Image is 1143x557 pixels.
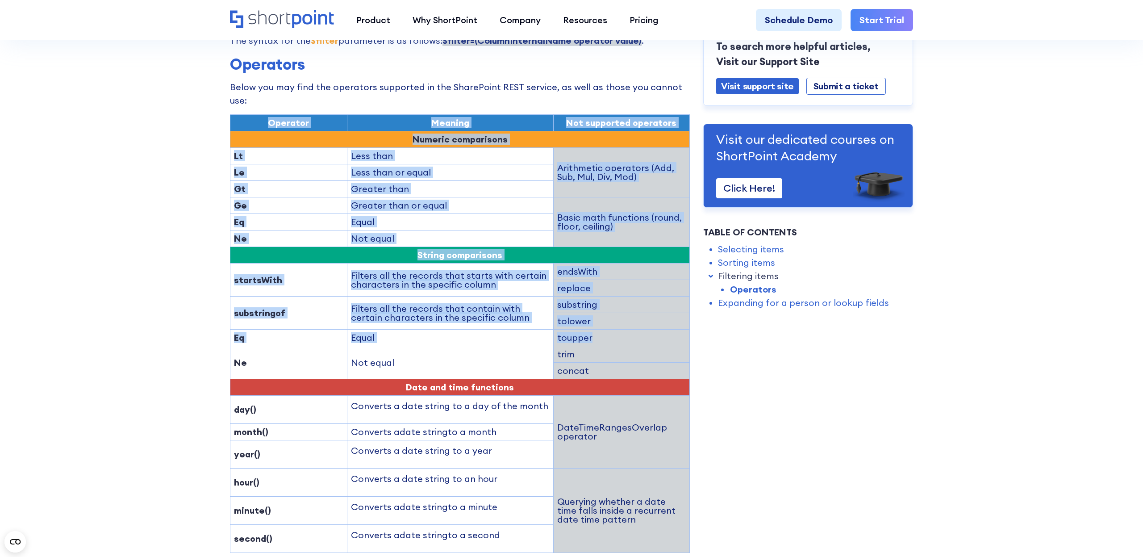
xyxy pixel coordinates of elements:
td: Filters all the records that contain with certain characters in the specific column [347,297,553,330]
p: Converts a date string to a year [351,444,550,457]
a: Pricing [618,9,670,31]
div: Why ShortPoint [413,13,477,27]
strong: $filter [311,35,338,46]
td: Querying whether a date time falls inside a recurrent date time pattern [553,469,689,553]
strong: ) [256,477,259,488]
a: Company [488,9,552,31]
a: Filtering items [718,269,779,283]
button: Open CMP widget [4,531,26,553]
td: tolower [553,313,689,330]
p: Converts a date string to an hour [351,472,550,486]
span: Operator [268,117,309,128]
div: Table of Contents [703,226,913,239]
td: Arithmetic operators (Add, Sub, Mul, Div, Mod) [553,148,689,197]
strong: startsWith [234,274,282,285]
strong: Eq [234,332,244,343]
span: String comparisons [417,249,502,260]
p: Converts a date string to a day of the month [351,399,550,413]
td: Greater than or equal [347,197,553,214]
span: date string [400,529,448,540]
td: Converts a to a month [347,424,553,440]
a: Submit a ticket [806,78,886,95]
td: Greater than [347,181,553,197]
td: Less than [347,148,553,164]
strong: substringof [234,307,285,318]
a: Home [230,10,334,29]
span: date string [400,426,448,437]
strong: month() [234,426,268,437]
a: Sorting items [718,256,775,269]
h3: Operators [230,54,690,73]
td: substring [553,297,689,313]
div: Company [500,13,541,27]
a: Resources [552,9,618,31]
strong: hour( [234,477,256,488]
strong: Ne [234,233,247,244]
span: Date and time functions [406,381,514,393]
strong: Numeric comparisons [413,134,508,145]
a: Why ShortPoint [401,9,488,31]
td: replace [553,280,689,297]
strong: Eq [234,216,244,227]
strong: Lt [234,150,243,161]
p: Visit our dedicated courses on ShortPoint Academy [716,131,900,164]
strong: second() [234,533,272,544]
a: Schedule Demo [756,9,842,31]
p: Converts a to a minute [351,500,550,514]
span: Meaning [431,117,469,128]
td: Not equal [347,230,553,247]
td: Less than or equal [347,164,553,181]
td: toupper [553,330,689,346]
a: Operators [730,283,776,296]
a: Start Trial [851,9,913,31]
td: Equal [347,214,553,230]
td: Basic math functions (round, floor, ceiling) [553,197,689,247]
td: Not equal [347,346,553,379]
strong: $filter=(ColumnInternalName operator value) [442,35,642,46]
span: Not supported operators [566,117,676,128]
strong: Ge [234,200,247,211]
td: Equal [347,330,553,346]
a: Click Here! [716,178,782,198]
strong: Le [234,167,245,178]
p: To search more helpful articles, Visit our Support Site [716,39,900,69]
strong: Gt [234,183,246,194]
p: Converts a to a second [351,528,550,542]
a: Selecting items [718,243,784,256]
strong: minute() [234,505,271,516]
div: Pricing [630,13,659,27]
div: DateTimeRangesOverlap operator [557,423,686,441]
a: Product [345,9,401,31]
td: Filters all the records that starts with certain characters in the specific column [347,264,553,297]
a: Visit support site [716,78,799,94]
span: date string [400,501,448,512]
div: Виджет чата [982,453,1143,557]
div: Product [356,13,390,27]
td: concat [553,363,689,379]
iframe: Chat Widget [982,453,1143,557]
strong: year() [234,448,260,460]
td: trim [553,346,689,363]
a: Expanding for a person or lookup fields [718,296,889,310]
strong: day() [234,404,256,415]
p: Below you may find the operators supported in the SharePoint REST service, as well as those you c... [230,80,690,107]
div: Resources [563,13,607,27]
strong: Ne [234,357,247,368]
td: endsWith [553,264,689,280]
